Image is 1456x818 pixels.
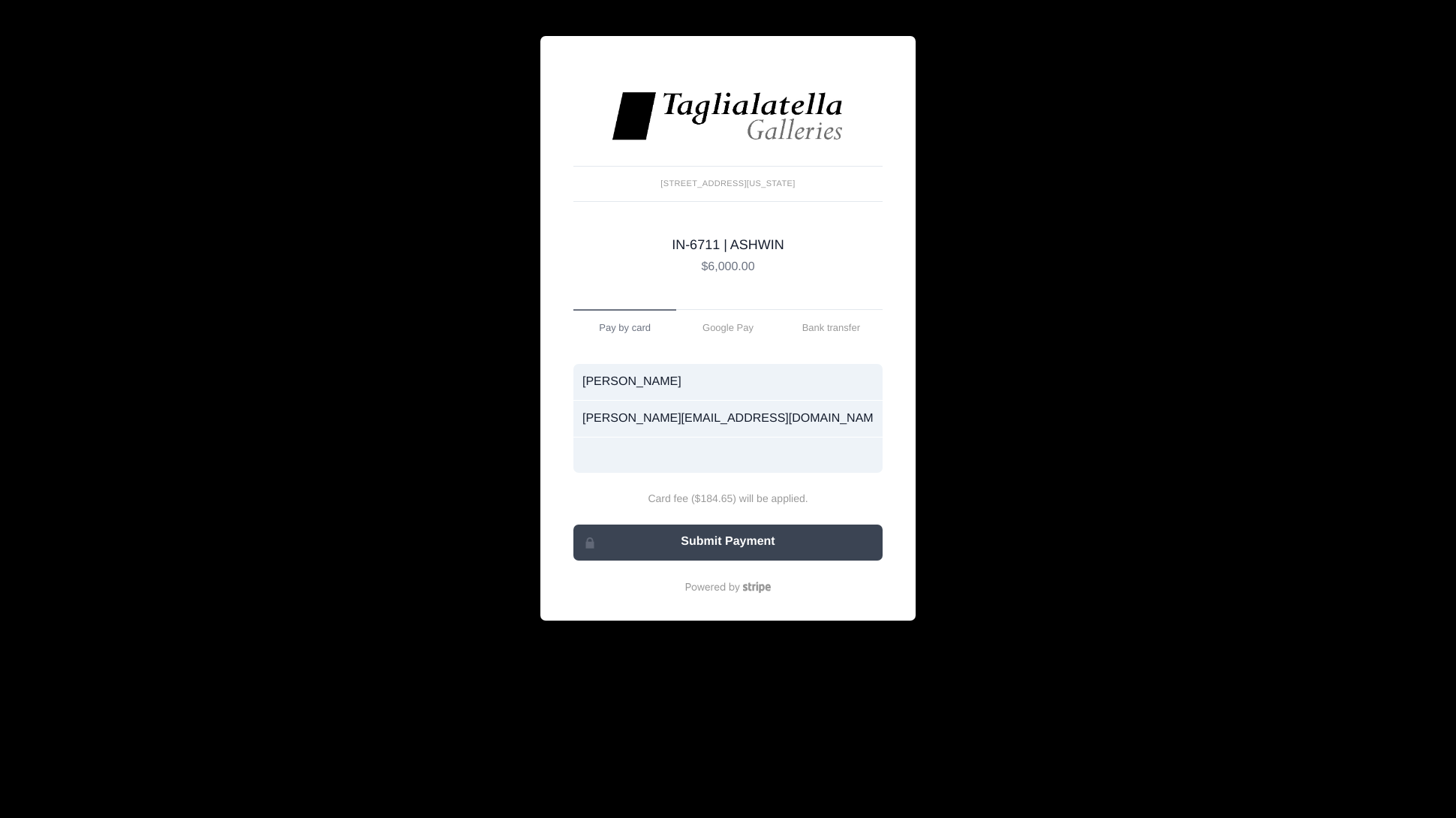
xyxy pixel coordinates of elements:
[582,448,874,462] iframe: Secure card payment input frame
[573,525,883,561] button: Submit Payment
[685,582,772,594] img: powered-by-stripe.svg
[573,258,883,276] p: $6,000.00
[780,310,883,346] a: Bank transfer
[573,491,883,507] small: Card fee ($184.65) will be applied.
[676,310,779,346] a: Google Pay
[573,166,883,202] small: [STREET_ADDRESS][US_STATE]
[573,401,883,437] input: Email (for receipt)
[610,90,846,142] img: images%2Flogos%2FNHEjR4F79tOipA5cvDi8LzgAg5H3-logo.jpg
[573,235,883,255] p: IN-6711 | ASHWIN
[573,364,883,400] input: Your name or business name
